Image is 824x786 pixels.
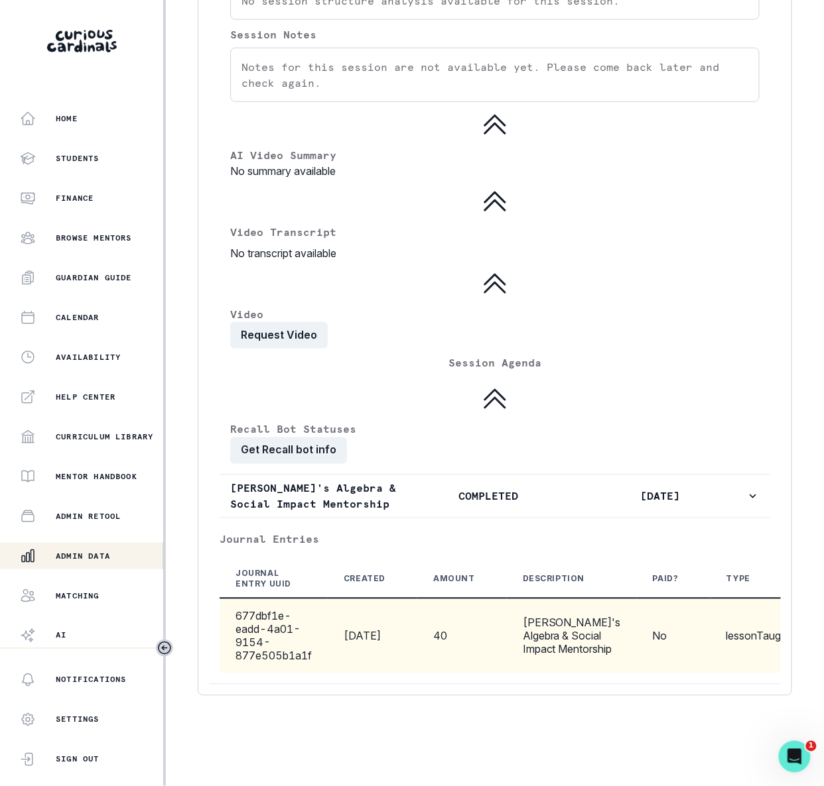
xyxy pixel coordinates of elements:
p: Curriculum Library [56,431,154,442]
td: lessonTaught [711,598,807,673]
div: Created [344,574,385,585]
p: Session Agenda [448,355,541,371]
p: Help Center [56,392,115,402]
p: Availability [56,352,121,363]
p: Recall Bot Statuses [230,421,760,437]
span: 1 [806,741,817,752]
button: [PERSON_NAME]'s Algebra & Social Impact MentorshipCOMPLETED[DATE] [220,475,770,518]
p: Settings [56,714,100,725]
div: Amount [433,574,475,585]
td: [DATE] [328,598,417,673]
p: AI [56,630,66,641]
td: [PERSON_NAME]'s Algebra & Social Impact Mentorship [507,598,637,673]
div: Description [523,574,585,585]
p: Finance [56,193,94,203]
button: Toggle sidebar [156,640,173,657]
p: Browse Mentors [56,233,132,243]
p: Notifications [56,675,127,685]
p: Mentor Handbook [56,471,137,482]
p: Journal Entries [220,532,770,547]
p: AI Video Summary [230,147,760,163]
p: Session Notes [230,27,760,48]
p: Video [230,306,760,322]
button: Request Video [230,322,328,349]
div: Type [726,574,750,585]
iframe: Intercom live chat [779,741,811,773]
p: Admin Data [56,551,110,561]
button: Get Recall bot info [230,437,347,464]
div: No transcript available [230,224,760,261]
td: 40 [417,598,507,673]
p: Sign Out [56,754,100,765]
p: Admin Retool [56,511,121,522]
div: Paid? [653,574,679,585]
div: Journal Entry UUID [236,569,296,590]
img: Curious Cardinals Logo [47,30,117,52]
div: 677dbf1e-eadd-4a01-9154-877e505b1a1f [236,610,312,663]
td: No [637,598,711,673]
p: [PERSON_NAME]'s Algebra & Social Impact Mentorship [230,480,402,512]
p: Matching [56,590,100,601]
div: No summary available [230,147,760,179]
p: COMPLETED [402,488,574,504]
p: Home [56,113,78,124]
p: Notes for this session are not available yet. Please come back later and check again. [241,59,748,91]
p: Calendar [56,312,100,323]
p: Guardian Guide [56,272,132,283]
p: Video Transcript [230,224,336,240]
p: Students [56,153,100,164]
p: [DATE] [575,488,746,504]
